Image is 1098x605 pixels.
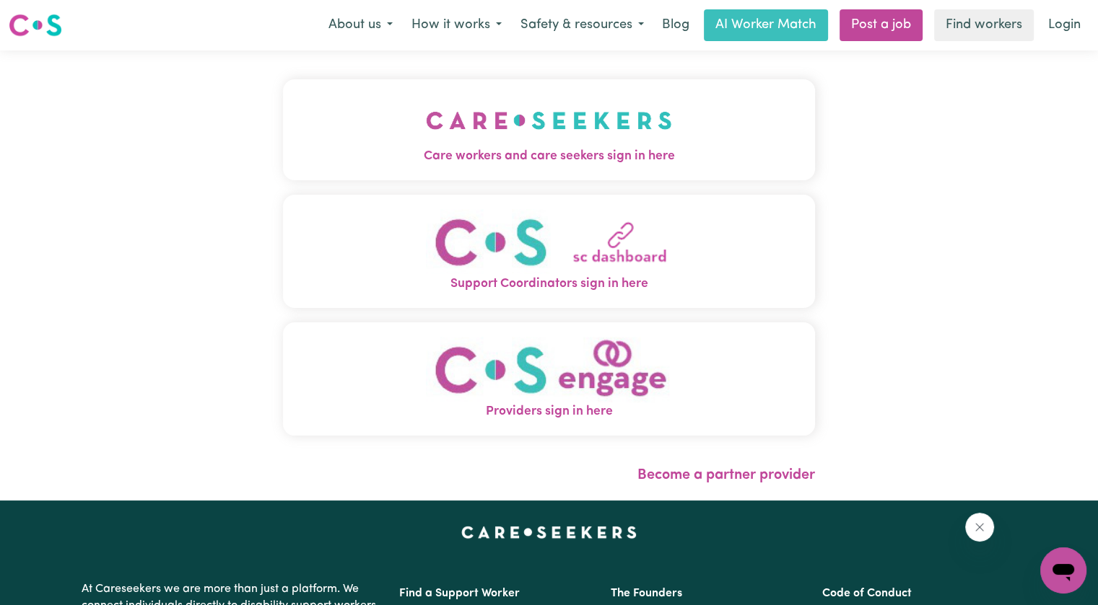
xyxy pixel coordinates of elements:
a: Become a partner provider [637,468,815,482]
img: Careseekers logo [9,12,62,38]
iframe: Button to launch messaging window [1040,547,1086,593]
a: Code of Conduct [822,588,912,599]
a: Careseekers home page [461,526,637,538]
button: Care workers and care seekers sign in here [283,79,815,180]
button: Support Coordinators sign in here [283,195,815,308]
button: How it works [402,10,511,40]
a: The Founders [611,588,682,599]
span: Need any help? [9,10,87,22]
span: Care workers and care seekers sign in here [283,147,815,166]
iframe: Close message [965,513,994,542]
button: About us [319,10,402,40]
a: AI Worker Match [704,9,828,41]
span: Providers sign in here [283,402,815,421]
a: Blog [653,9,698,41]
button: Providers sign in here [283,322,815,436]
a: Post a job [840,9,923,41]
a: Login [1040,9,1089,41]
button: Safety & resources [511,10,653,40]
a: Careseekers logo [9,9,62,42]
span: Support Coordinators sign in here [283,275,815,293]
a: Find a Support Worker [399,588,520,599]
a: Find workers [934,9,1034,41]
